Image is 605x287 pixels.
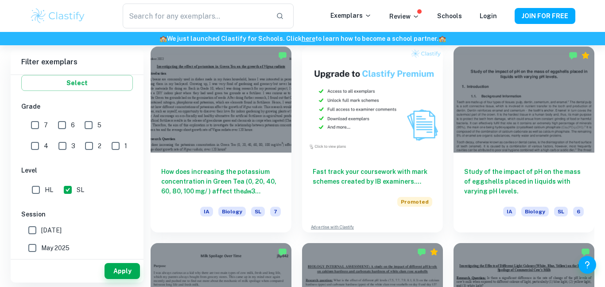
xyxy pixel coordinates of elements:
span: SL [77,185,84,195]
a: Study of the impact of pH on the mass of eggshells placed in liquids with varying pH levels.IABio... [454,47,594,232]
img: Marked [278,248,287,256]
input: Search for any exemplars... [123,4,269,28]
a: Login [480,12,497,20]
div: Premium [581,51,590,60]
img: Marked [569,51,578,60]
h6: Level [21,165,133,175]
img: Marked [278,51,287,60]
button: Select [21,75,133,91]
h6: How does increasing the potassium concentration in Green Tea (0, 20, 40, 60, 80, 100 mg/ ) affect... [161,167,281,196]
span: 6 [71,120,75,130]
h6: Study of the impact of pH on the mass of eggshells placed in liquids with varying pH levels. [464,167,584,196]
span: 5 [97,120,101,130]
p: Exemplars [330,11,372,20]
span: HL [45,185,53,195]
span: 7 [44,120,48,130]
a: Schools [437,12,462,20]
img: Clastify logo [30,7,86,25]
span: SL [554,207,568,216]
p: Review [389,12,419,21]
button: Help and Feedback [578,256,596,274]
img: Thumbnail [302,47,443,152]
h6: Session [21,209,133,219]
span: [DATE] [41,225,62,235]
span: May 2025 [41,243,70,253]
h6: Fast track your coursework with mark schemes created by IB examiners. Upgrade now [313,167,432,186]
h6: Grade [21,102,133,111]
img: Marked [581,248,590,256]
span: Promoted [397,197,432,207]
span: 4 [44,141,48,151]
span: SL [251,207,265,216]
span: 🏫 [159,35,167,42]
span: 3 [71,141,75,151]
span: Biology [521,207,549,216]
a: Advertise with Clastify [311,224,354,230]
a: here [302,35,315,42]
h6: We just launched Clastify for Schools. Click to learn how to become a school partner. [2,34,603,43]
h6: Filter exemplars [11,50,143,75]
img: Marked [417,248,426,256]
span: Biology [218,207,246,216]
button: JOIN FOR FREE [515,8,575,24]
button: Apply [105,263,140,279]
span: IA [200,207,213,216]
div: Premium [430,248,438,256]
span: 1 [124,141,127,151]
span: 2 [98,141,101,151]
span: 6 [573,207,584,216]
span: 7 [270,207,281,216]
span: 🏫 [438,35,446,42]
span: IA [503,207,516,216]
a: How does increasing the potassium concentration in Green Tea (0, 20, 40, 60, 80, 100 mg/ ) affect... [151,47,291,232]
